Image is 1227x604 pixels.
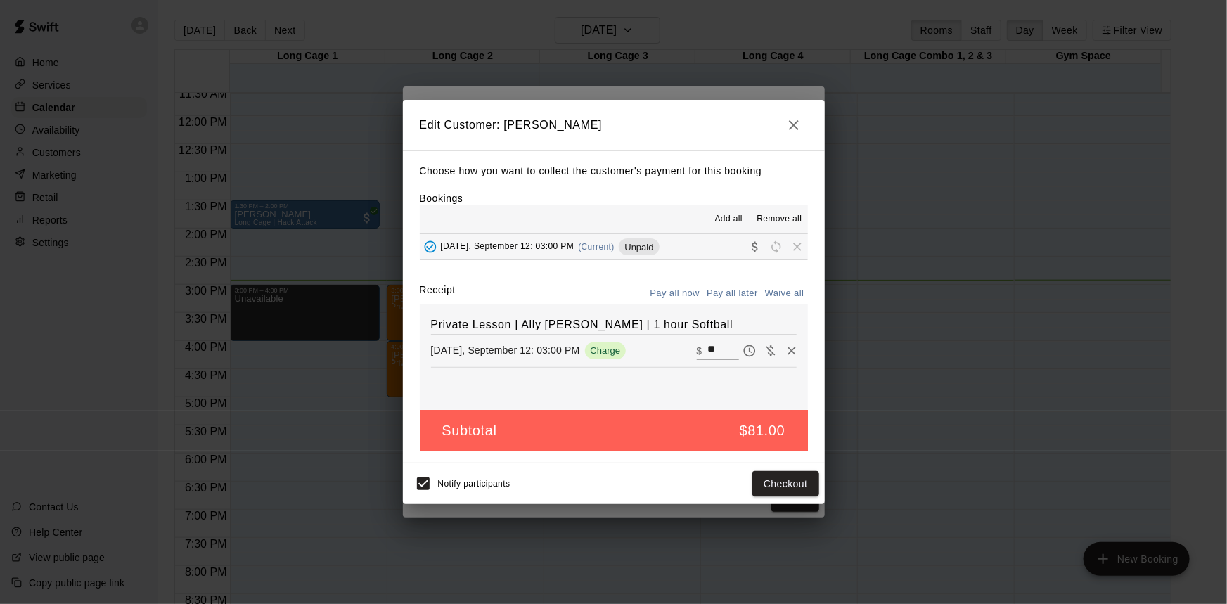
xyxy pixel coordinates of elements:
[706,208,751,231] button: Add all
[441,242,574,252] span: [DATE], September 12: 03:00 PM
[739,344,760,356] span: Pay later
[745,241,766,252] span: Collect payment
[619,242,659,252] span: Unpaid
[715,212,743,226] span: Add all
[442,421,497,440] h5: Subtotal
[438,479,510,489] span: Notify participants
[740,421,785,440] h5: $81.00
[751,208,807,231] button: Remove all
[585,345,627,356] span: Charge
[420,162,808,180] p: Choose how you want to collect the customer's payment for this booking
[752,471,818,497] button: Checkout
[703,283,762,304] button: Pay all later
[420,283,456,304] label: Receipt
[781,340,802,361] button: Remove
[760,344,781,356] span: Waive payment
[757,212,802,226] span: Remove all
[420,234,808,260] button: Added - Collect Payment[DATE], September 12: 03:00 PM(Current)UnpaidCollect paymentRescheduleRemove
[403,100,825,150] h2: Edit Customer: [PERSON_NAME]
[766,241,787,252] span: Reschedule
[762,283,808,304] button: Waive all
[578,242,615,252] span: (Current)
[431,343,580,357] p: [DATE], September 12: 03:00 PM
[420,236,441,257] button: Added - Collect Payment
[647,283,704,304] button: Pay all now
[420,193,463,204] label: Bookings
[697,344,702,358] p: $
[431,316,797,334] h6: Private Lesson | Ally [PERSON_NAME] | 1 hour Softball
[787,241,808,252] span: Remove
